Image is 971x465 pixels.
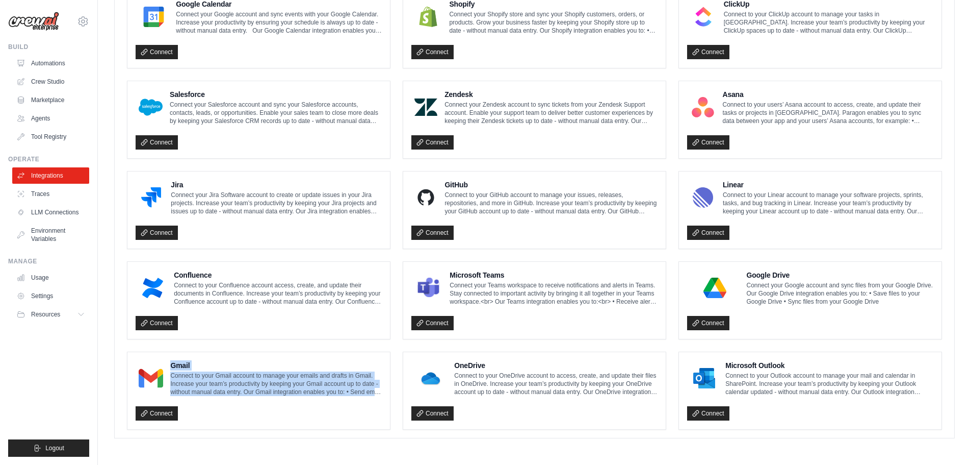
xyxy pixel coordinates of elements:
[414,187,437,208] img: GitHub Logo
[411,135,454,150] a: Connect
[176,10,382,35] p: Connect your Google account and sync events with your Google Calendar. Increase your productivity...
[31,310,60,319] span: Resources
[12,74,89,90] a: Crew Studio
[170,360,382,371] h4: Gmail
[136,226,178,240] a: Connect
[747,281,934,306] p: Connect your Google account and sync files from your Google Drive. Our Google Drive integration e...
[414,368,447,388] img: OneDrive Logo
[12,129,89,145] a: Tool Registry
[411,406,454,421] a: Connect
[139,187,164,208] img: Jira Logo
[725,360,933,371] h4: Microsoft Outlook
[687,316,729,330] a: Connect
[414,7,442,27] img: Shopify Logo
[171,191,382,215] p: Connect your Jira Software account to create or update issues in your Jira projects. Increase you...
[414,278,442,298] img: Microsoft Teams Logo
[723,191,933,215] p: Connect to your Linear account to manage your software projects, sprints, tasks, and bug tracking...
[12,55,89,71] a: Automations
[444,101,658,125] p: Connect your Zendesk account to sync tickets from your Zendesk Support account. Enable your suppo...
[414,97,437,117] img: Zendesk Logo
[174,270,382,280] h4: Confluence
[723,101,933,125] p: Connect to your users’ Asana account to access, create, and update their tasks or projects in [GE...
[687,135,729,150] a: Connect
[690,187,716,208] img: Linear Logo
[8,12,59,31] img: Logo
[687,226,729,240] a: Connect
[444,89,658,100] h4: Zendesk
[12,306,89,323] button: Resources
[449,10,658,35] p: Connect your Shopify store and sync your Shopify customers, orders, or products. Grow your busine...
[170,372,382,396] p: Connect to your Gmail account to manage your emails and drafts in Gmail. Increase your team’s pro...
[136,406,178,421] a: Connect
[136,316,178,330] a: Connect
[139,7,169,27] img: Google Calendar Logo
[690,368,718,388] img: Microsoft Outlook Logo
[171,180,382,190] h4: Jira
[723,180,933,190] h4: Linear
[444,191,658,215] p: Connect to your GitHub account to manage your issues, releases, repositories, and more in GitHub....
[139,97,163,117] img: Salesforce Logo
[12,186,89,202] a: Traces
[12,270,89,286] a: Usage
[690,97,716,117] img: Asana Logo
[690,278,740,298] img: Google Drive Logo
[450,270,658,280] h4: Microsoft Teams
[8,155,89,163] div: Operate
[411,45,454,59] a: Connect
[170,101,382,125] p: Connect your Salesforce account and sync your Salesforce accounts, contacts, leads, or opportunit...
[690,7,717,27] img: ClickUp Logo
[136,45,178,59] a: Connect
[12,110,89,127] a: Agents
[687,45,729,59] a: Connect
[139,368,163,388] img: Gmail Logo
[8,439,89,457] button: Logout
[12,288,89,304] a: Settings
[747,270,934,280] h4: Google Drive
[45,444,64,452] span: Logout
[8,257,89,265] div: Manage
[444,180,658,190] h4: GitHub
[725,372,933,396] p: Connect to your Outlook account to manage your mail and calendar in SharePoint. Increase your tea...
[723,89,933,100] h4: Asana
[139,278,167,298] img: Confluence Logo
[12,223,89,247] a: Environment Variables
[454,360,658,371] h4: OneDrive
[411,226,454,240] a: Connect
[12,167,89,184] a: Integrations
[411,316,454,330] a: Connect
[174,281,382,306] p: Connect to your Confluence account access, create, and update their documents in Confluence. Incr...
[170,89,382,100] h4: Salesforce
[454,372,658,396] p: Connect to your OneDrive account to access, create, and update their files in OneDrive. Increase ...
[687,406,729,421] a: Connect
[724,10,933,35] p: Connect to your ClickUp account to manage your tasks in [GEOGRAPHIC_DATA]. Increase your team’s p...
[136,135,178,150] a: Connect
[8,43,89,51] div: Build
[450,281,658,306] p: Connect your Teams workspace to receive notifications and alerts in Teams. Stay connected to impo...
[12,92,89,108] a: Marketplace
[12,204,89,221] a: LLM Connections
